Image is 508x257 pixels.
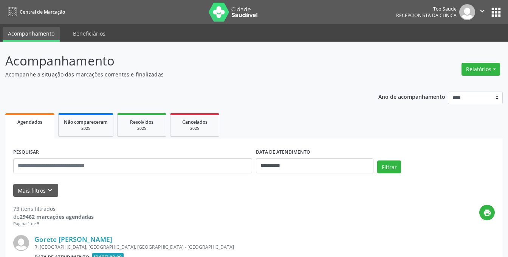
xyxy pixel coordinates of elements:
[3,27,60,42] a: Acompanhamento
[5,51,353,70] p: Acompanhamento
[377,160,401,173] button: Filtrar
[34,235,112,243] a: Gorete [PERSON_NAME]
[13,184,58,197] button: Mais filtroskeyboard_arrow_down
[489,6,503,19] button: apps
[378,92,445,101] p: Ano de acompanhamento
[13,235,29,251] img: img
[396,12,457,19] span: Recepcionista da clínica
[176,126,214,131] div: 2025
[68,27,111,40] a: Beneficiários
[20,213,94,220] strong: 29462 marcações agendadas
[462,63,500,76] button: Relatórios
[13,213,94,221] div: de
[34,244,381,250] div: R. [GEOGRAPHIC_DATA], [GEOGRAPHIC_DATA], [GEOGRAPHIC_DATA] - [GEOGRAPHIC_DATA]
[396,6,457,12] div: Top Saude
[478,7,486,15] i: 
[46,186,54,195] i: keyboard_arrow_down
[13,221,94,227] div: Página 1 de 5
[459,4,475,20] img: img
[13,146,39,158] label: PESQUISAR
[64,119,108,125] span: Não compareceram
[64,126,108,131] div: 2025
[182,119,208,125] span: Cancelados
[5,70,353,78] p: Acompanhe a situação das marcações correntes e finalizadas
[123,126,161,131] div: 2025
[130,119,153,125] span: Resolvidos
[483,209,491,217] i: print
[20,9,65,15] span: Central de Marcação
[5,6,65,18] a: Central de Marcação
[17,119,42,125] span: Agendados
[479,205,495,220] button: print
[256,146,310,158] label: DATA DE ATENDIMENTO
[475,4,489,20] button: 
[13,205,94,213] div: 73 itens filtrados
